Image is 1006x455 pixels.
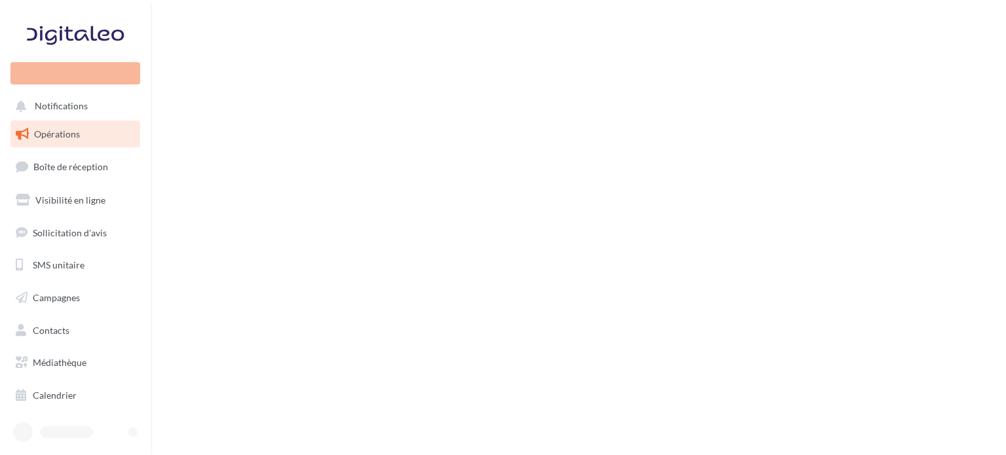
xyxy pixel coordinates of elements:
span: Opérations [34,128,80,139]
span: SMS unitaire [33,259,84,270]
span: Calendrier [33,390,77,401]
span: Contacts [33,325,69,336]
span: Notifications [35,101,88,112]
a: Campagnes [8,284,143,312]
a: Contacts [8,317,143,344]
a: SMS unitaire [8,251,143,279]
span: Sollicitation d'avis [33,227,107,238]
a: Visibilité en ligne [8,187,143,214]
a: Calendrier [8,382,143,409]
a: Boîte de réception [8,153,143,181]
span: Médiathèque [33,357,86,368]
div: Nouvelle campagne [10,62,140,84]
span: Campagnes [33,292,80,303]
span: Visibilité en ligne [35,194,105,206]
a: Opérations [8,120,143,148]
a: Sollicitation d'avis [8,219,143,247]
a: Médiathèque [8,349,143,376]
span: Boîte de réception [33,161,108,172]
